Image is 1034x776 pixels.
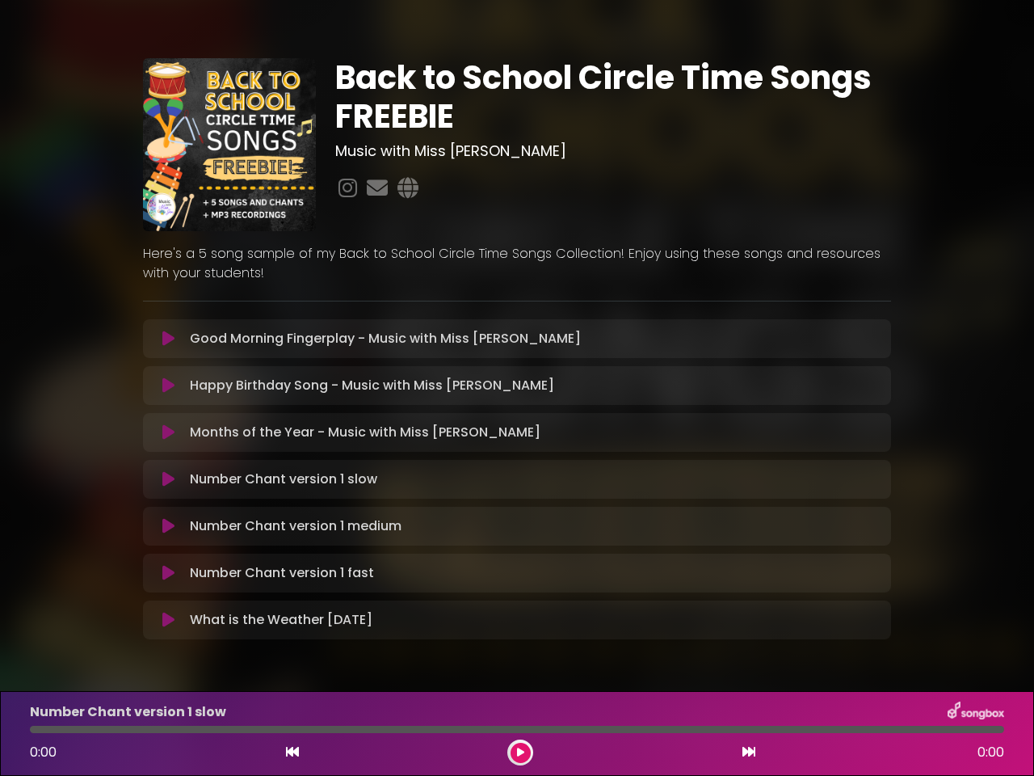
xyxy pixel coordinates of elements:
[143,58,316,231] img: FaQTVlJfRiSsofDUrnRH
[335,58,892,136] h1: Back to School Circle Time Songs FREEBIE
[190,329,581,348] p: Good Morning Fingerplay - Music with Miss [PERSON_NAME]
[190,517,401,536] p: Number Chant version 1 medium
[190,610,372,630] p: What is the Weather [DATE]
[190,423,540,442] p: Months of the Year - Music with Miss [PERSON_NAME]
[190,470,377,489] p: Number Chant version 1 slow
[190,563,374,583] p: Number Chant version 1 fast
[190,376,554,395] p: Happy Birthday Song - Music with Miss [PERSON_NAME]
[143,244,891,283] p: Here's a 5 song sample of my Back to School Circle Time Songs Collection! Enjoy using these songs...
[30,702,226,722] p: Number Chant version 1 slow
[335,142,892,160] h3: Music with Miss [PERSON_NAME]
[948,702,1004,723] img: songbox-logo-white.png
